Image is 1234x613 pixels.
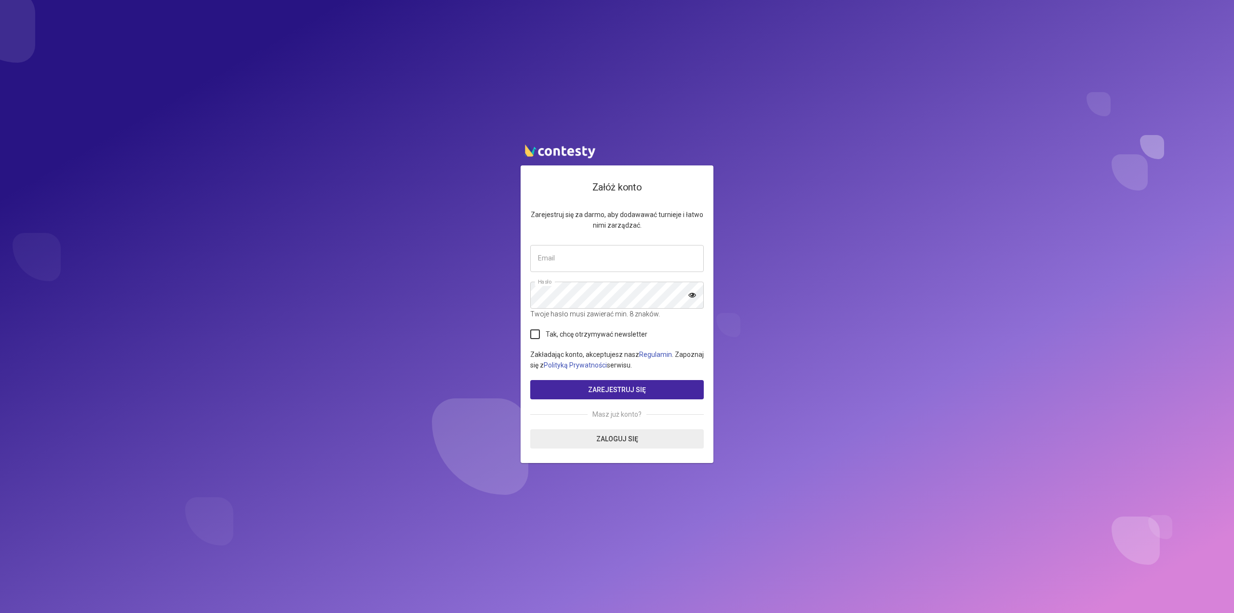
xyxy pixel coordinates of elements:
[530,180,704,195] h4: Załóż konto
[530,329,647,340] label: Tak, chcę otrzymywać newsletter
[639,351,672,358] a: Regulamin
[544,361,607,369] a: Polityką Prywatności
[530,380,704,399] button: Zarejestruj się
[530,349,704,370] p: Zakładając konto, akceptujesz nasz . Zapoznaj się z serwisu.
[588,386,646,394] span: Zarejestruj się
[521,140,598,161] img: contesty logo
[530,209,704,231] p: Zarejestruj się za darmo, aby dodawawać turnieje i łatwo nimi zarządzać.
[588,409,646,420] span: Masz już konto?
[530,429,704,449] a: Zaloguj się
[530,309,704,319] p: Twoje hasło musi zawierać min. 8 znaków.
